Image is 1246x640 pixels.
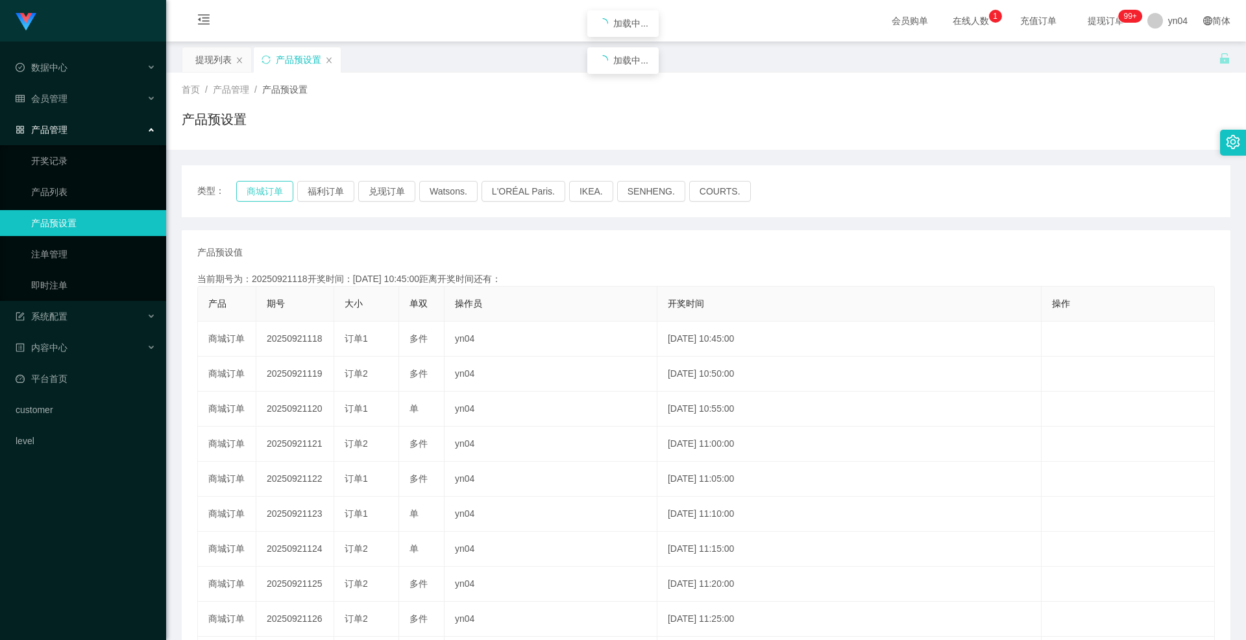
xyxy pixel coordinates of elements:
span: 大小 [345,298,363,309]
span: 数据中心 [16,62,67,73]
span: 系统配置 [16,311,67,322]
td: [DATE] 11:00:00 [657,427,1042,462]
i: 图标: appstore-o [16,125,25,134]
span: 产品预设值 [197,246,243,259]
button: 兑现订单 [358,181,415,202]
span: / [254,84,257,95]
span: 充值订单 [1014,16,1063,25]
span: 会员管理 [16,93,67,104]
span: 提现订单 [1081,16,1130,25]
i: 图标: close [236,56,243,64]
span: 首页 [182,84,200,95]
td: [DATE] 10:45:00 [657,322,1042,357]
sup: 1 [989,10,1002,23]
i: icon: loading [598,55,608,65]
span: 期号 [267,298,285,309]
span: 操作员 [455,298,482,309]
td: 20250921119 [256,357,334,392]
td: [DATE] 10:50:00 [657,357,1042,392]
td: 商城订单 [198,602,256,637]
sup: 304 [1118,10,1142,23]
span: 加载中... [613,18,648,29]
i: 图标: sync [262,55,271,64]
a: 产品列表 [31,179,156,205]
td: 商城订单 [198,532,256,567]
span: 订单2 [345,578,368,589]
img: logo.9652507e.png [16,13,36,31]
span: 订单1 [345,508,368,519]
td: 20250921121 [256,427,334,462]
span: 订单1 [345,473,368,484]
button: L'ORÉAL Paris. [482,181,565,202]
td: yn04 [445,462,657,497]
td: 商城订单 [198,427,256,462]
i: 图标: unlock [1219,53,1230,64]
span: 订单2 [345,438,368,449]
td: yn04 [445,322,657,357]
span: 加载中... [613,55,648,65]
td: yn04 [445,357,657,392]
i: icon: loading [598,18,608,29]
span: 开奖时间 [668,298,704,309]
span: 单 [409,543,419,554]
td: [DATE] 11:25:00 [657,602,1042,637]
a: 开奖记录 [31,148,156,174]
td: yn04 [445,427,657,462]
h1: 产品预设置 [182,110,247,129]
span: 类型： [197,181,236,202]
button: 福利订单 [297,181,354,202]
td: yn04 [445,497,657,532]
span: 多件 [409,578,428,589]
span: 单 [409,508,419,519]
td: 20250921118 [256,322,334,357]
button: COURTS. [689,181,751,202]
td: 商城订单 [198,462,256,497]
a: 图标: dashboard平台首页 [16,366,156,392]
td: 商城订单 [198,497,256,532]
i: 图标: check-circle-o [16,63,25,72]
i: 图标: menu-fold [182,1,226,42]
p: 1 [993,10,997,23]
td: 20250921120 [256,392,334,427]
td: 商城订单 [198,567,256,602]
span: 多件 [409,473,428,484]
span: 订单2 [345,613,368,624]
button: IKEA. [569,181,613,202]
i: 图标: form [16,312,25,321]
button: SENHENG. [617,181,685,202]
td: 20250921122 [256,462,334,497]
td: [DATE] 10:55:00 [657,392,1042,427]
span: 多件 [409,333,428,344]
td: [DATE] 11:05:00 [657,462,1042,497]
button: Watsons. [419,181,478,202]
div: 当前期号为：20250921118开奖时间：[DATE] 10:45:00距离开奖时间还有： [197,272,1215,286]
span: 内容中心 [16,342,67,353]
td: [DATE] 11:10:00 [657,497,1042,532]
span: 产品 [208,298,226,309]
i: 图标: global [1203,16,1212,25]
span: 多件 [409,613,428,624]
button: 商城订单 [236,181,293,202]
td: [DATE] 11:15:00 [657,532,1042,567]
span: 多件 [409,438,428,449]
span: 多件 [409,368,428,379]
span: 订单1 [345,333,368,344]
i: 图标: profile [16,343,25,352]
div: 提现列表 [195,47,232,72]
td: 商城订单 [198,392,256,427]
span: 单 [409,403,419,414]
span: 订单1 [345,403,368,414]
span: 订单2 [345,543,368,554]
td: 20250921124 [256,532,334,567]
span: 产品管理 [16,124,67,135]
i: 图标: table [16,94,25,103]
span: 单双 [409,298,428,309]
span: / [205,84,208,95]
span: 在线人数 [946,16,996,25]
span: 产品预设置 [262,84,308,95]
td: [DATE] 11:20:00 [657,567,1042,602]
a: 即时注单 [31,272,156,298]
td: yn04 [445,567,657,602]
td: 20250921126 [256,602,334,637]
td: 20250921123 [256,497,334,532]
